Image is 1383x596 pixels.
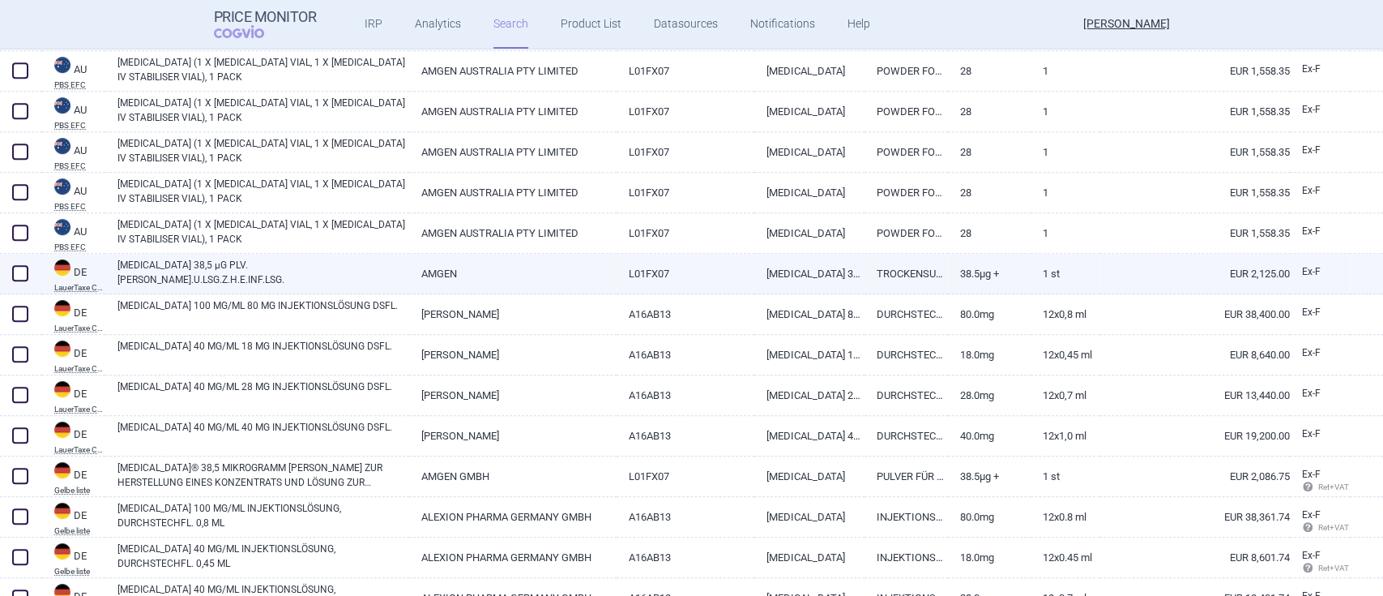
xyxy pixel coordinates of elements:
a: AUAUPBS EFC [42,136,105,170]
a: 18.0mg [948,335,1031,375]
span: Ret+VAT calc [1302,482,1364,491]
a: [MEDICAL_DATA] 40 MG [754,416,865,456]
a: DEDEGelbe liste [42,542,105,576]
a: 38.5µg + [948,254,1031,294]
a: ALEXION PHARMA GERMANY GMBH [409,538,617,577]
a: EUR 1,558.35 [1099,173,1290,212]
a: Ex-F [1290,220,1350,244]
a: 1 [1031,92,1099,131]
a: 28 [948,51,1031,91]
a: Ex-F Ret+VAT calc [1290,544,1350,581]
a: [MEDICAL_DATA] [754,92,865,131]
a: 1 [1031,213,1099,253]
a: EUR 38,361.74 [1099,497,1290,537]
a: DURCHSTECHFLASCHEN [864,335,947,375]
a: 12X0,45 ml [1031,335,1099,375]
a: A16AB13 [617,416,754,456]
img: Germany [54,381,70,397]
a: EUR 1,558.35 [1099,213,1290,253]
a: L01FX07 [617,92,754,131]
a: POWDER FOR I.V. INFUSION 38.5 MICROGRAMS [864,92,947,131]
a: L01FX07 [617,132,754,172]
a: Ex-F [1290,98,1350,122]
abbr: LauerTaxe CGM — Complex database for German drug information provided by commercial provider CGM ... [54,324,105,332]
a: [PERSON_NAME] [409,294,617,334]
a: 28 [948,173,1031,212]
span: Ret+VAT calc [1302,523,1364,532]
a: 12X0.8 ML [1031,497,1099,537]
a: POWDER FOR I.V. INFUSION 38.5 MICROGRAMS [864,213,947,253]
a: DURCHSTECHFLASCHEN [864,294,947,334]
a: EUR 1,558.35 [1099,51,1290,91]
a: EUR 8,640.00 [1099,335,1290,375]
a: EUR 13,440.00 [1099,375,1290,415]
a: Ex-F [1290,58,1350,82]
a: 1 [1031,51,1099,91]
a: L01FX07 [617,173,754,212]
a: 80.0mg [948,497,1031,537]
a: 28 [948,92,1031,131]
a: AMGEN AUSTRALIA PTY LIMITED [409,51,617,91]
a: EUR 2,125.00 [1099,254,1290,294]
a: DEDELauerTaxe CGM [42,258,105,292]
a: [MEDICAL_DATA] 40 MG/ML 28 MG INJEKTIONSLÖSUNG DSFL. [117,379,409,409]
img: Australia [54,219,70,235]
a: A16AB13 [617,497,754,537]
span: Ex-factory price [1302,509,1321,521]
abbr: Gelbe liste — Gelbe Liste online database by Medizinische Medien Informations GmbH (MMI), Germany [54,527,105,535]
a: [MEDICAL_DATA] 100 MG/ML INJEKTIONSLÖSUNG, DURCHSTECHFL. 0,8 ML [117,501,409,530]
a: 28 [948,213,1031,253]
a: 28.0mg [948,375,1031,415]
a: EUR 8,601.74 [1099,538,1290,577]
a: A16AB13 [617,375,754,415]
a: 1 [1031,173,1099,212]
a: [MEDICAL_DATA] 40 MG/ML 40 MG INJEKTIONSLÖSUNG DSFL. [117,420,409,449]
span: COGVIO [214,25,287,38]
a: A16AB13 [617,294,754,334]
a: [MEDICAL_DATA] (1 X [MEDICAL_DATA] VIAL, 1 X [MEDICAL_DATA] IV STABILISER VIAL), 1 PACK [117,177,409,206]
a: [MEDICAL_DATA] 18 MG [754,335,865,375]
span: Ex-factory price [1302,307,1321,318]
span: Ex-factory price [1302,550,1321,561]
img: Germany [54,462,70,478]
a: Ex-F [1290,422,1350,447]
abbr: PBS EFC — List of Ex-manufacturer prices - Efficient Funding of Chemotherapy - published by the A... [54,162,105,170]
a: [MEDICAL_DATA] [754,538,865,577]
a: 12X0.45 ML [1031,538,1099,577]
a: DEDELauerTaxe CGM [42,339,105,373]
abbr: LauerTaxe CGM — Complex database for German drug information provided by commercial provider CGM ... [54,284,105,292]
a: 1 ST [1031,457,1099,496]
a: 1 [1031,132,1099,172]
img: Australia [54,138,70,154]
abbr: Gelbe liste — Gelbe Liste online database by Medizinische Medien Informations GmbH (MMI), Germany [54,568,105,576]
a: INJEKTIONSLSG. [864,538,947,577]
img: Germany [54,259,70,276]
a: AUAUPBS EFC [42,177,105,211]
a: 1 St [1031,254,1099,294]
span: Ret+VAT calc [1302,564,1364,572]
a: EUR 1,558.35 [1099,132,1290,172]
a: Ex-F [1290,139,1350,163]
abbr: LauerTaxe CGM — Complex database for German drug information provided by commercial provider CGM ... [54,446,105,454]
a: Price MonitorCOGVIO [214,9,317,40]
a: L01FX07 [617,51,754,91]
a: [MEDICAL_DATA] 28 MG [754,375,865,415]
a: [MEDICAL_DATA] (1 X [MEDICAL_DATA] VIAL, 1 X [MEDICAL_DATA] IV STABILISER VIAL), 1 PACK [117,136,409,165]
a: POWDER FOR I.V. INFUSION 38.5 MICROGRAMS [864,173,947,212]
a: Ex-F Ret+VAT calc [1290,504,1350,541]
a: A16AB13 [617,335,754,375]
img: Australia [54,57,70,73]
a: DEDELauerTaxe CGM [42,379,105,414]
a: EUR 1,558.35 [1099,92,1290,131]
a: [MEDICAL_DATA] [754,457,865,496]
a: AMGEN AUSTRALIA PTY LIMITED [409,132,617,172]
a: [MEDICAL_DATA] (1 X [MEDICAL_DATA] VIAL, 1 X [MEDICAL_DATA] IV STABILISER VIAL), 1 PACK [117,96,409,125]
a: EUR 38,400.00 [1099,294,1290,334]
img: Germany [54,503,70,519]
a: [MEDICAL_DATA] [754,497,865,537]
a: [PERSON_NAME] [409,335,617,375]
span: Ex-factory price [1302,469,1321,480]
a: AMGEN GMBH [409,457,617,496]
a: 12X0,8 ml [1031,294,1099,334]
a: 18.0mg [948,538,1031,577]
